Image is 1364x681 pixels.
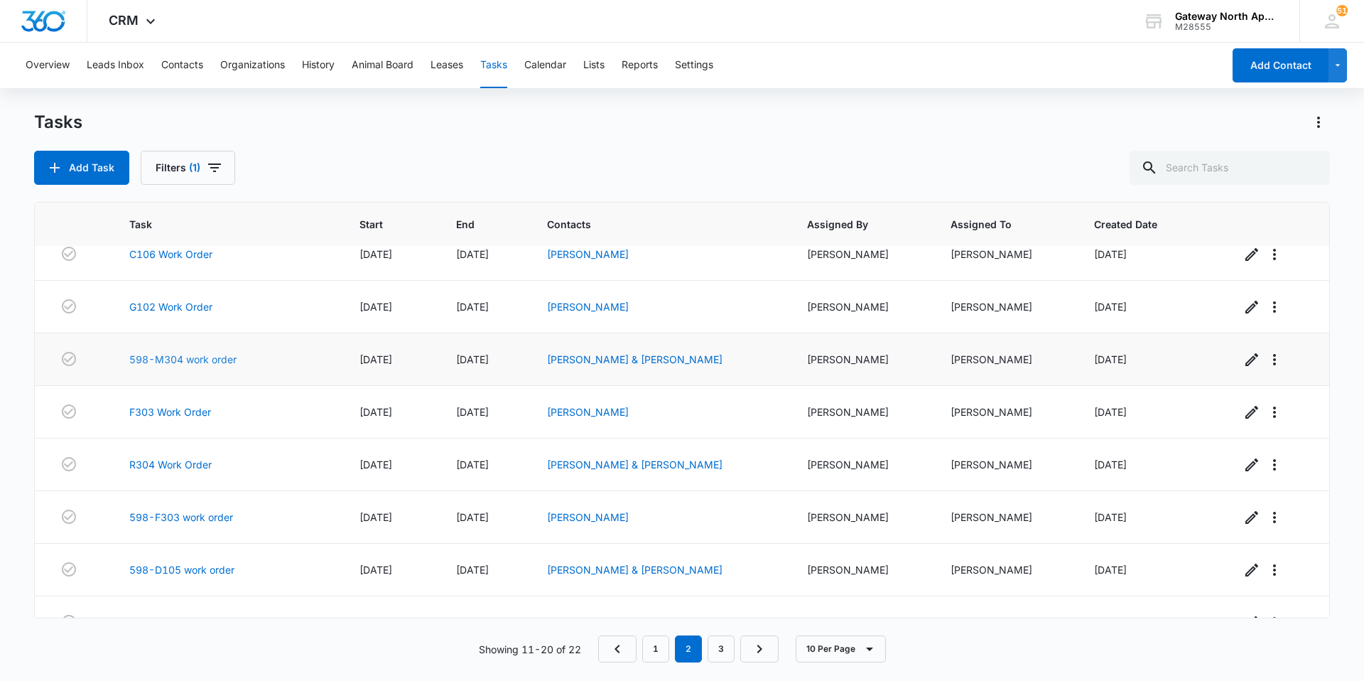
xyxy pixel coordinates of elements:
[807,247,916,262] div: [PERSON_NAME]
[951,352,1060,367] div: [PERSON_NAME]
[129,562,234,577] a: 598-D105 work order
[675,636,702,663] em: 2
[1094,616,1127,628] span: [DATE]
[129,352,237,367] a: 598-M304 work order
[456,406,489,418] span: [DATE]
[129,510,233,525] a: 598-F303 work order
[951,299,1060,314] div: [PERSON_NAME]
[807,615,916,630] div: [PERSON_NAME]
[359,248,392,260] span: [DATE]
[456,353,489,365] span: [DATE]
[479,642,581,657] p: Showing 11-20 of 22
[547,217,752,232] span: Contacts
[807,352,916,367] div: [PERSON_NAME]
[951,247,1060,262] div: [PERSON_NAME]
[1094,459,1127,471] span: [DATE]
[480,43,507,88] button: Tasks
[1094,564,1127,576] span: [DATE]
[1336,5,1348,16] span: 51
[26,43,70,88] button: Overview
[807,457,916,472] div: [PERSON_NAME]
[359,217,401,232] span: Start
[598,636,779,663] nav: Pagination
[359,564,392,576] span: [DATE]
[109,13,139,28] span: CRM
[189,163,200,173] span: (1)
[1175,22,1279,32] div: account id
[1130,151,1330,185] input: Search Tasks
[807,562,916,577] div: [PERSON_NAME]
[524,43,566,88] button: Calendar
[951,404,1060,419] div: [PERSON_NAME]
[1094,248,1127,260] span: [DATE]
[359,459,392,471] span: [DATE]
[1094,353,1127,365] span: [DATE]
[302,43,335,88] button: History
[1094,301,1127,313] span: [DATE]
[431,43,463,88] button: Leases
[708,636,735,663] a: Page 3
[547,406,629,418] a: [PERSON_NAME]
[456,248,489,260] span: [DATE]
[807,299,916,314] div: [PERSON_NAME]
[1336,5,1348,16] div: notifications count
[1307,111,1330,134] button: Actions
[547,564,722,576] a: [PERSON_NAME] & [PERSON_NAME]
[456,511,489,523] span: [DATE]
[807,404,916,419] div: [PERSON_NAME]
[807,510,916,525] div: [PERSON_NAME]
[129,299,212,314] a: G102 Work Order
[598,636,637,663] a: Previous Page
[642,636,669,663] a: Page 1
[129,247,212,262] a: C106 Work Order
[359,301,392,313] span: [DATE]
[675,43,713,88] button: Settings
[87,43,144,88] button: Leads Inbox
[1094,511,1127,523] span: [DATE]
[456,301,489,313] span: [DATE]
[547,248,629,260] a: [PERSON_NAME]
[547,511,629,523] a: [PERSON_NAME]
[740,636,779,663] a: Next Page
[129,217,305,232] span: Task
[129,457,212,472] a: R304 Work Order
[352,43,413,88] button: Animal Board
[1094,217,1186,232] span: Created Date
[1175,11,1279,22] div: account name
[951,510,1060,525] div: [PERSON_NAME]
[359,616,392,628] span: [DATE]
[456,616,489,628] span: [DATE]
[1233,48,1328,82] button: Add Contact
[547,459,722,471] a: [PERSON_NAME] & [PERSON_NAME]
[951,615,1060,630] div: [PERSON_NAME]
[951,562,1060,577] div: [PERSON_NAME]
[129,615,229,630] a: 598G306 Work order
[796,636,886,663] button: 10 Per Page
[456,217,492,232] span: End
[220,43,285,88] button: Organizations
[456,459,489,471] span: [DATE]
[547,353,722,365] a: [PERSON_NAME] & [PERSON_NAME]
[34,112,82,133] h1: Tasks
[359,406,392,418] span: [DATE]
[547,301,629,313] a: [PERSON_NAME]
[141,151,235,185] button: Filters(1)
[359,353,392,365] span: [DATE]
[34,151,129,185] button: Add Task
[583,43,605,88] button: Lists
[129,404,211,419] a: F303 Work Order
[456,564,489,576] span: [DATE]
[951,457,1060,472] div: [PERSON_NAME]
[1094,406,1127,418] span: [DATE]
[161,43,203,88] button: Contacts
[359,511,392,523] span: [DATE]
[951,217,1039,232] span: Assigned To
[807,217,896,232] span: Assigned By
[547,616,722,628] a: [PERSON_NAME] & [PERSON_NAME]
[622,43,658,88] button: Reports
